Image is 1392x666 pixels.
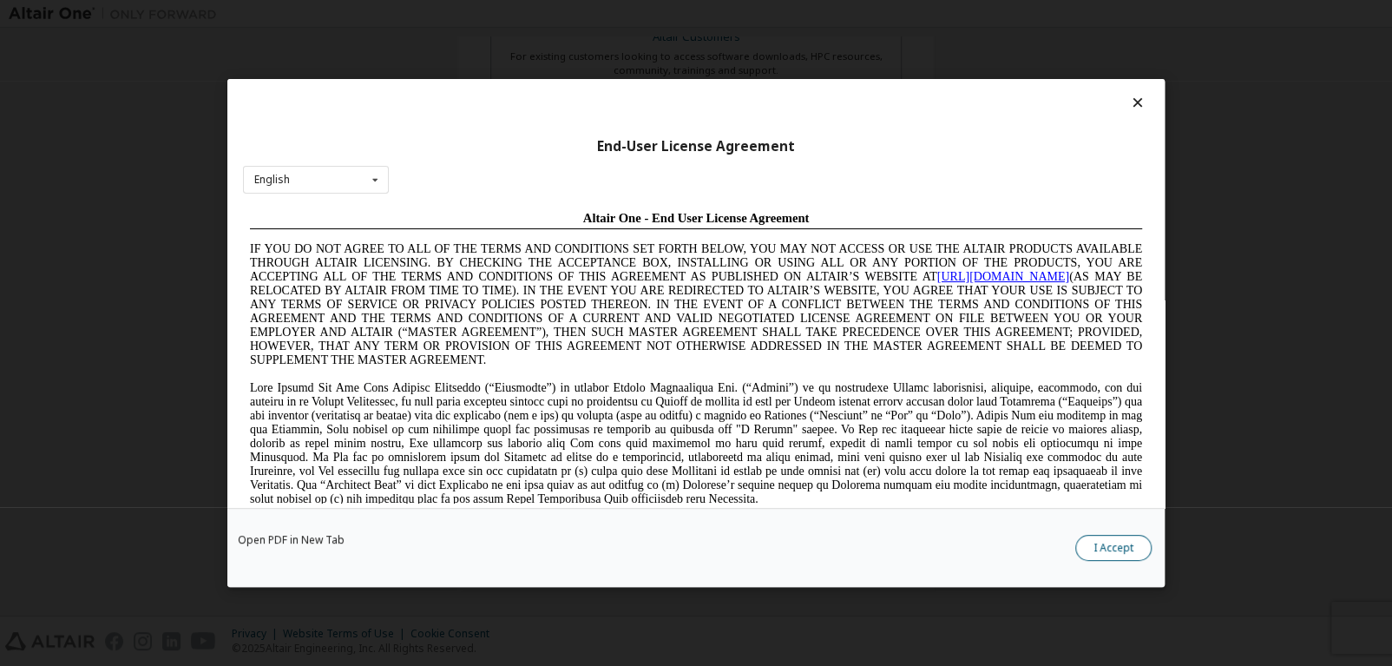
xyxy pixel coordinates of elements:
a: [URL][DOMAIN_NAME] [694,66,826,79]
a: Open PDF in New Tab [238,535,345,545]
button: I Accept [1075,535,1152,561]
span: IF YOU DO NOT AGREE TO ALL OF THE TERMS AND CONDITIONS SET FORTH BELOW, YOU MAY NOT ACCESS OR USE... [7,38,899,162]
span: Altair One - End User License Agreement [340,7,567,21]
div: English [254,175,290,185]
div: End-User License Agreement [243,138,1149,155]
span: Lore Ipsumd Sit Ame Cons Adipisc Elitseddo (“Eiusmodte”) in utlabor Etdolo Magnaaliqua Eni. (“Adm... [7,177,899,301]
